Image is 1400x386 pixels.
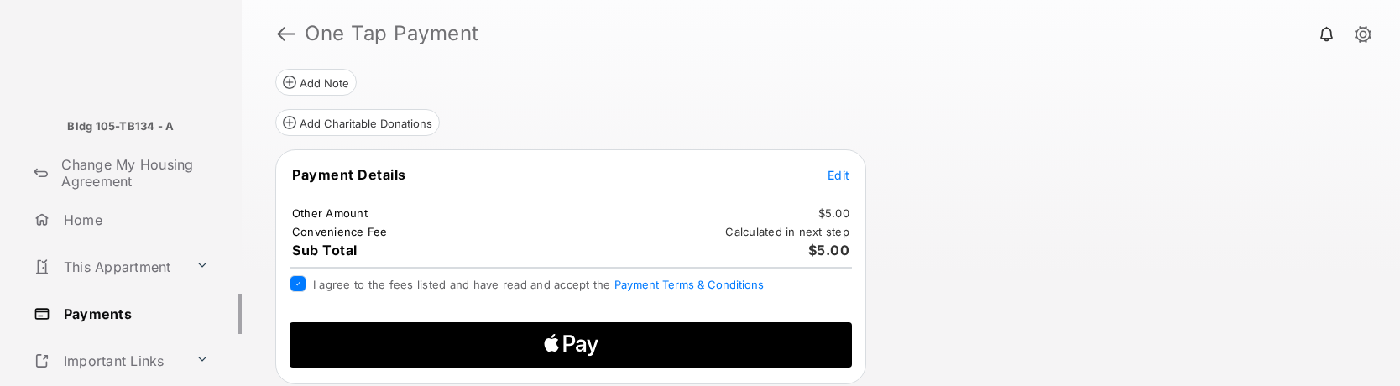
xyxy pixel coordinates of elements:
span: Payment Details [292,166,406,183]
a: Change My Housing Agreement [27,153,242,193]
a: Home [27,200,242,240]
a: This Appartment [27,247,189,287]
button: I agree to the fees listed and have read and accept the [614,278,764,291]
button: Edit [828,166,849,183]
span: Sub Total [292,242,358,258]
td: Other Amount [291,206,368,221]
td: Convenience Fee [291,224,389,239]
span: Edit [828,168,849,182]
a: Important Links [27,341,189,381]
td: Calculated in next step [724,224,850,239]
p: Bldg 105-TB134 - A [67,118,174,135]
strong: One Tap Payment [305,23,479,44]
button: Add Note [275,69,357,96]
button: Add Charitable Donations [275,109,440,136]
td: $5.00 [818,206,850,221]
a: Payments [27,294,242,334]
span: I agree to the fees listed and have read and accept the [313,278,764,291]
span: $5.00 [808,242,850,258]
